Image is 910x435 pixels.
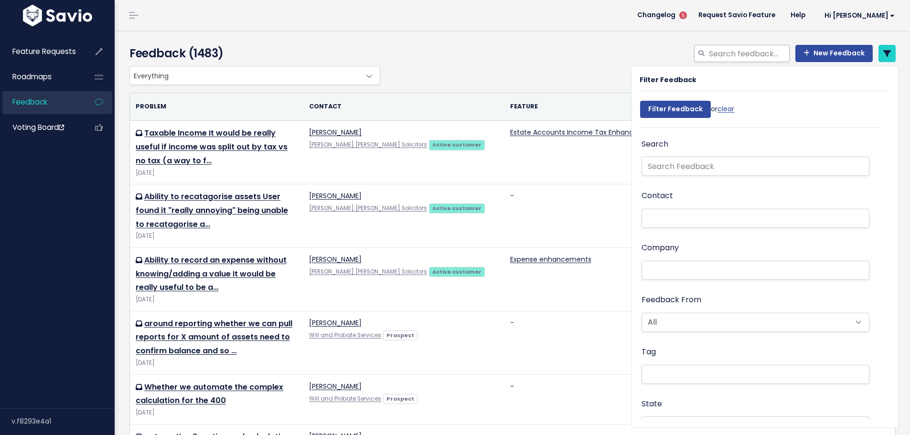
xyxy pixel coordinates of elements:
[642,293,701,307] label: Feedback From
[432,268,482,276] strong: Active customer
[309,318,362,328] a: [PERSON_NAME]
[640,101,711,118] input: Filter Feedback
[429,203,484,212] a: Active customer
[11,409,115,434] div: v.f8293e4a1
[504,374,665,424] td: -
[12,122,64,132] span: Voting Board
[130,93,303,121] th: Problem
[136,231,298,241] div: [DATE]
[309,204,427,212] a: [PERSON_NAME] [PERSON_NAME] Solicitors
[309,331,381,339] a: Will and Probate Services
[386,395,414,403] strong: Prospect
[691,8,783,22] a: Request Savio Feature
[824,12,895,19] span: Hi [PERSON_NAME]
[2,117,79,138] a: Voting Board
[504,184,665,248] td: -
[309,268,427,276] a: [PERSON_NAME] [PERSON_NAME] Solicitors
[795,45,873,62] a: New Feedback
[136,168,298,178] div: [DATE]
[129,45,375,62] h4: Feedback (1483)
[2,66,79,88] a: Roadmaps
[136,318,292,357] a: around reporting whether we can pull reports for X amount of assets need to confirm balance and so …
[708,45,790,62] input: Search feedback...
[510,255,591,264] a: Expense enhancements
[309,382,362,391] a: [PERSON_NAME]
[642,138,668,151] label: Search
[383,393,417,403] a: Prospect
[429,139,484,149] a: Active customer
[21,5,95,26] img: logo-white.9d6f32f41409.svg
[679,11,687,19] span: 5
[386,331,414,339] strong: Prospect
[136,127,288,166] a: Taxable Income It would be really useful if income was split out by tax vs no tax (a way to f…
[136,295,298,305] div: [DATE]
[642,189,673,203] label: Contact
[309,127,362,137] a: [PERSON_NAME]
[12,97,47,107] span: Feedback
[640,75,696,85] strong: Filter Feedback
[642,397,662,411] label: State
[640,96,734,127] div: or
[504,311,665,374] td: -
[136,382,283,406] a: Whether we automate the complex calculation for the 400
[432,204,482,212] strong: Active customer
[129,66,380,85] span: Everything
[2,91,79,113] a: Feedback
[309,141,427,149] a: [PERSON_NAME] [PERSON_NAME] Solicitors
[136,191,288,230] a: Ability to recatagorise assets User found it "really annoying" being unable to recatagorise a…
[429,266,484,276] a: Active customer
[383,330,417,340] a: Prospect
[12,72,52,82] span: Roadmaps
[130,66,361,85] span: Everything
[309,395,381,403] a: Will and Probate Services
[637,12,675,19] span: Changelog
[432,141,482,149] strong: Active customer
[642,241,679,255] label: Company
[2,41,79,63] a: Feature Requests
[504,93,665,121] th: Feature
[303,93,504,121] th: Contact
[309,255,362,264] a: [PERSON_NAME]
[12,46,76,56] span: Feature Requests
[813,8,902,23] a: Hi [PERSON_NAME]
[136,358,298,368] div: [DATE]
[783,8,813,22] a: Help
[136,408,298,418] div: [DATE]
[136,255,287,293] a: Ability to record an expense without knowing/adding a value It would be really useful to be a…
[717,104,734,114] a: clear
[309,191,362,201] a: [PERSON_NAME]
[642,345,656,359] label: Tag
[642,157,869,176] input: Search Feedback
[510,127,660,137] a: Estate Accounts Income Tax Enhancements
